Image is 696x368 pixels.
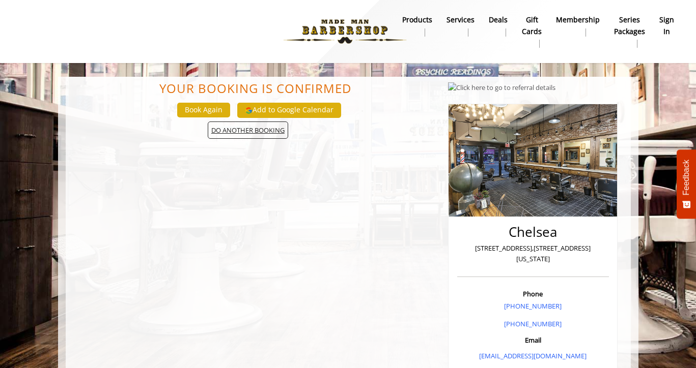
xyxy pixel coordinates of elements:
a: sign insign in [652,13,681,39]
b: gift cards [522,14,542,37]
b: Membership [556,14,600,25]
span: Feedback [682,160,691,195]
button: Feedback - Show survey [677,149,696,219]
a: DealsDeals [482,13,515,39]
b: Series packages [614,14,645,37]
b: products [402,14,432,25]
span: DO ANOTHER BOOKING [208,121,288,139]
a: Gift cardsgift cards [515,13,549,50]
a: [PHONE_NUMBER] [504,301,562,311]
b: Services [447,14,475,25]
center: Your Booking is confirmed [78,82,433,95]
img: Click here to go to referral details [448,82,555,93]
h2: Chelsea [460,225,606,239]
a: [PHONE_NUMBER] [504,319,562,328]
b: sign in [659,14,674,37]
p: [STREET_ADDRESS],[STREET_ADDRESS][US_STATE] [460,243,606,264]
a: Series packagesSeries packages [607,13,652,50]
h3: Email [460,336,606,344]
a: Productsproducts [395,13,439,39]
a: MembershipMembership [549,13,607,39]
a: ServicesServices [439,13,482,39]
h3: Phone [460,290,606,297]
button: Book Again [177,103,230,117]
button: Add to Google Calendar [237,103,341,118]
b: Deals [489,14,508,25]
a: [EMAIL_ADDRESS][DOMAIN_NAME] [479,351,587,360]
img: Made Man Barbershop logo [275,4,415,59]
